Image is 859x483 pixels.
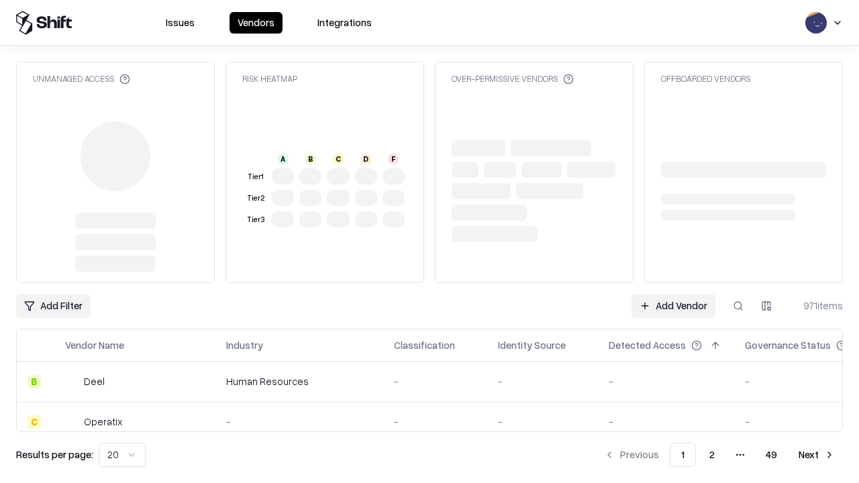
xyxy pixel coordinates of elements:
button: 49 [755,443,788,467]
img: Deel [65,375,79,388]
button: 2 [699,443,725,467]
div: A [278,154,289,164]
div: Deel [84,374,105,388]
button: Next [791,443,843,467]
img: Operatix [65,415,79,429]
div: Over-Permissive Vendors [452,73,574,85]
div: Tier 3 [245,214,266,225]
div: Identity Source [498,338,566,352]
div: B [28,375,41,388]
a: Add Vendor [631,294,715,318]
nav: pagination [596,443,843,467]
div: Classification [394,338,455,352]
div: Industry [226,338,263,352]
p: Results per page: [16,447,93,462]
div: Detected Access [609,338,686,352]
button: Add Filter [16,294,91,318]
div: - [394,415,476,429]
div: Offboarded Vendors [661,73,750,85]
div: B [305,154,316,164]
div: - [498,415,587,429]
button: Integrations [309,12,380,34]
div: - [498,374,587,388]
div: - [226,415,372,429]
button: Issues [158,12,203,34]
div: Governance Status [745,338,831,352]
div: Unmanaged Access [33,73,130,85]
div: Operatix [84,415,122,429]
div: Human Resources [226,374,372,388]
div: - [609,415,723,429]
div: C [28,415,41,429]
button: Vendors [230,12,283,34]
div: C [333,154,344,164]
button: 1 [670,443,696,467]
div: D [360,154,371,164]
div: - [394,374,476,388]
div: Tier 1 [245,171,266,182]
div: - [609,374,723,388]
div: Tier 2 [245,193,266,204]
div: Risk Heatmap [242,73,297,85]
div: F [388,154,399,164]
div: Vendor Name [65,338,124,352]
div: 971 items [789,299,843,313]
